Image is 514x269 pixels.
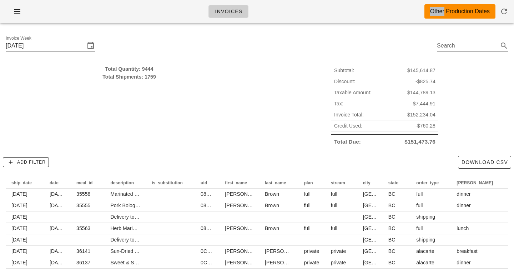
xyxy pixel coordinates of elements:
span: full [331,191,337,197]
span: Brown [265,225,279,231]
label: Invoice Week [6,36,31,41]
span: [DATE] [11,248,27,254]
span: [GEOGRAPHIC_DATA] [363,191,415,197]
span: $151,473.76 [404,138,435,146]
span: 0CPbjXnbm9gzHBT5WGOR4twSxIg1 [201,248,286,254]
span: Discount: [334,78,355,85]
span: [DATE] [11,225,27,231]
span: uid [201,180,207,185]
span: BC [388,225,395,231]
span: date [50,180,59,185]
span: Delivery to [GEOGRAPHIC_DATA] (V5N 1R4) [110,214,214,220]
span: BC [388,237,395,243]
span: [PERSON_NAME] [225,248,266,254]
span: lunch [457,225,469,231]
span: -$825.74 [415,78,435,85]
span: [PERSON_NAME] [265,248,306,254]
button: Download CSV [458,156,511,169]
span: shipping [416,237,435,243]
span: BC [388,248,395,254]
span: full [416,225,423,231]
span: private [304,248,319,254]
span: order_type [416,180,439,185]
span: [GEOGRAPHIC_DATA] [363,248,415,254]
th: tod: Not sorted. Activate to sort ascending. [451,177,505,189]
span: [PERSON_NAME] [457,180,493,185]
div: Other Production Dates [430,7,490,16]
span: full [304,191,311,197]
span: full [416,191,423,197]
span: [PERSON_NAME] [265,260,306,265]
span: alacarte [416,248,434,254]
span: Brown [265,203,279,208]
span: BC [388,191,395,197]
span: 08HtNpkyZMdaNfog0j35Lis5a8L2 [201,203,277,208]
span: full [331,225,337,231]
span: dinner [457,260,471,265]
span: Credit Used: [334,122,362,130]
span: 36137 [76,260,90,265]
span: last_name [265,180,286,185]
span: [GEOGRAPHIC_DATA] [363,214,415,220]
span: Sweet & Sticky Tofu with Bok Choy [110,260,189,265]
span: [DATE] [50,191,66,197]
span: full [416,203,423,208]
span: $7,444.91 [413,100,435,108]
th: description: Not sorted. Activate to sort ascending. [105,177,146,189]
th: last_name: Not sorted. Activate to sort ascending. [259,177,298,189]
th: stream: Not sorted. Activate to sort ascending. [325,177,357,189]
span: city [363,180,371,185]
span: Taxable Amount: [334,89,372,96]
span: meal_id [76,180,92,185]
span: [PERSON_NAME] [225,191,266,197]
th: first_name: Not sorted. Activate to sort ascending. [219,177,259,189]
span: private [331,248,346,254]
span: [GEOGRAPHIC_DATA] [363,225,415,231]
span: full [331,203,337,208]
span: Invoice Total: [334,111,364,119]
span: is_substitution [152,180,183,185]
span: [PERSON_NAME] [225,225,266,231]
th: plan: Not sorted. Activate to sort ascending. [298,177,325,189]
span: [DATE] [50,248,66,254]
span: 08HtNpkyZMdaNfog0j35Lis5a8L2 [201,225,277,231]
span: 08HtNpkyZMdaNfog0j35Lis5a8L2 [201,191,277,197]
span: [DATE] [11,237,27,243]
span: alacarte [416,260,434,265]
th: date: Not sorted. Activate to sort ascending. [44,177,71,189]
span: Download CSV [461,159,508,165]
a: Invoices [208,5,248,18]
span: [PERSON_NAME] [225,203,266,208]
span: Sun-Dried Tomato Tofu Quiche [110,248,180,254]
div: Total Shipments: 1759 [6,73,253,81]
span: plan [304,180,313,185]
th: ship_date: Not sorted. Activate to sort ascending. [6,177,44,189]
span: full [304,225,311,231]
span: [DATE] [50,225,66,231]
span: [DATE] [50,203,66,208]
span: [DATE] [11,260,27,265]
span: $145,614.87 [407,66,435,74]
span: breakfast [457,248,478,254]
span: BC [388,260,395,265]
span: [GEOGRAPHIC_DATA] [363,203,415,208]
button: Add Filter [3,157,49,167]
span: Herb Marinated Chicken on Couscous [110,225,196,231]
span: BC [388,214,395,220]
span: ship_date [11,180,32,185]
div: Total Quantity: 9444 [6,65,253,73]
span: 35558 [76,191,90,197]
th: meal_id: Not sorted. Activate to sort ascending. [71,177,105,189]
span: [GEOGRAPHIC_DATA] [363,260,415,265]
span: Delivery to [GEOGRAPHIC_DATA] (V5N 1R4) [110,237,214,243]
span: stream [331,180,345,185]
span: private [331,260,346,265]
span: Total Due: [334,138,361,146]
span: full [304,203,311,208]
span: state [388,180,399,185]
span: description [110,180,134,185]
span: 35555 [76,203,90,208]
span: -$760.28 [415,122,435,130]
span: Pork Bolognese Pasta [110,203,161,208]
span: Marinated Beef & Lentil Bowl with Spicy Mayo Dressing [110,191,235,197]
